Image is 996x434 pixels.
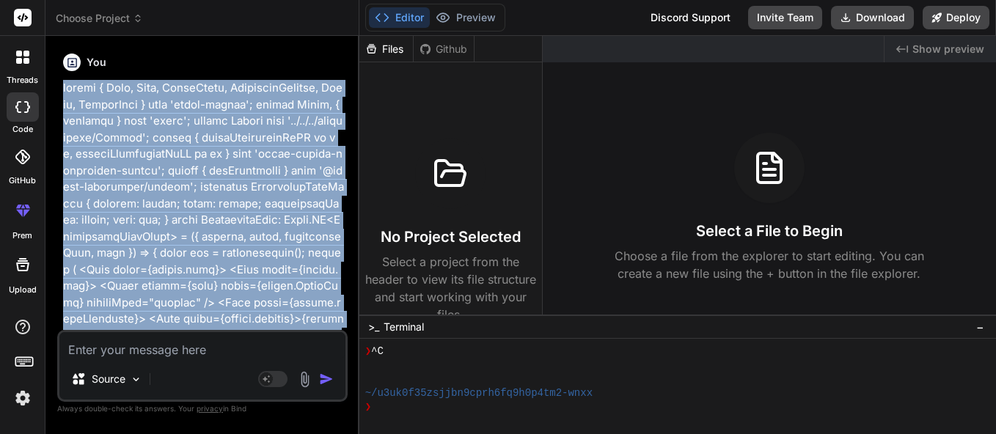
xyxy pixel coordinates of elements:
[381,227,521,247] h3: No Project Selected
[384,320,424,334] span: Terminal
[319,372,334,386] img: icon
[12,229,32,242] label: prem
[57,402,348,416] p: Always double-check its answers. Your in Bind
[296,371,313,388] img: attachment
[368,320,379,334] span: >_
[748,6,822,29] button: Invite Team
[365,345,371,358] span: ❯
[10,386,35,411] img: settings
[365,386,593,400] span: ~/u3uk0f35zsjjbn9cprh6fq9h0p4tm2-wnxx
[430,7,502,28] button: Preview
[369,7,430,28] button: Editor
[365,400,371,414] span: ❯
[414,42,474,56] div: Github
[912,42,984,56] span: Show preview
[976,320,984,334] span: −
[923,6,989,29] button: Deploy
[92,372,125,386] p: Source
[696,221,843,241] h3: Select a File to Begin
[197,404,223,413] span: privacy
[371,345,384,358] span: ^C
[130,373,142,386] img: Pick Models
[9,284,37,296] label: Upload
[12,123,33,136] label: code
[359,42,413,56] div: Files
[365,253,536,323] p: Select a project from the header to view its file structure and start working with your files.
[7,74,38,87] label: threads
[56,11,143,26] span: Choose Project
[973,315,987,339] button: −
[642,6,739,29] div: Discord Support
[87,55,106,70] h6: You
[831,6,914,29] button: Download
[9,174,36,187] label: GitHub
[605,247,934,282] p: Choose a file from the explorer to start editing. You can create a new file using the + button in...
